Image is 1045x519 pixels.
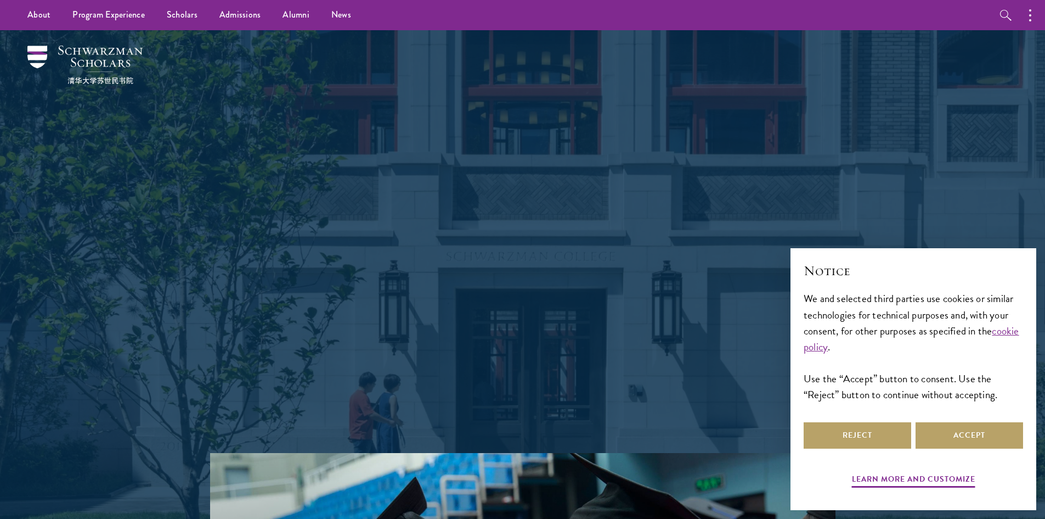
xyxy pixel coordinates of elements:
button: Accept [916,422,1023,449]
img: Schwarzman Scholars [27,46,143,84]
div: We and selected third parties use cookies or similar technologies for technical purposes and, wit... [804,291,1023,402]
button: Reject [804,422,911,449]
h2: Notice [804,261,1023,280]
a: cookie policy [804,323,1019,355]
button: Learn more and customize [852,472,975,489]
